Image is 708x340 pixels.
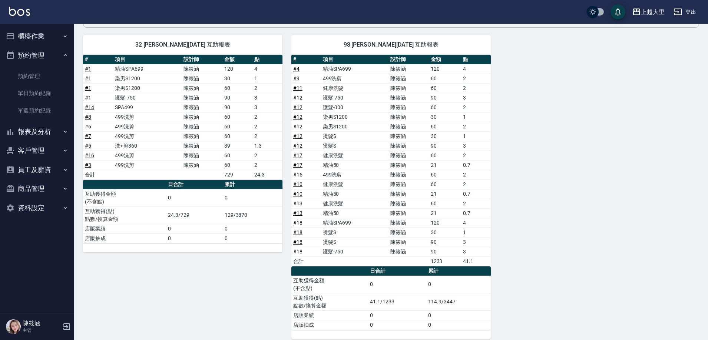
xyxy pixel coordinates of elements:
[321,131,388,141] td: 燙髮S
[252,131,282,141] td: 2
[461,208,491,218] td: 0.7
[461,247,491,256] td: 3
[429,218,461,228] td: 120
[461,189,491,199] td: 0.7
[182,131,223,141] td: 陳筱涵
[429,141,461,151] td: 90
[388,141,429,151] td: 陳筱涵
[461,112,491,122] td: 1
[388,93,429,102] td: 陳筱涵
[429,74,461,83] td: 60
[83,55,113,64] th: #
[85,66,91,72] a: #1
[222,102,252,112] td: 90
[85,104,94,110] a: #14
[321,74,388,83] td: 499洗剪
[83,233,166,243] td: 店販抽成
[388,55,429,64] th: 設計師
[3,179,71,198] button: 商品管理
[182,160,223,170] td: 陳筱涵
[429,151,461,160] td: 60
[321,141,388,151] td: 燙髮S
[293,114,302,120] a: #12
[113,122,182,131] td: 499洗剪
[222,151,252,160] td: 60
[388,199,429,208] td: 陳筱涵
[85,114,91,120] a: #8
[388,74,429,83] td: 陳筱涵
[222,160,252,170] td: 60
[83,55,282,180] table: a dense table
[461,256,491,266] td: 41.1
[293,104,302,110] a: #12
[85,124,91,129] a: #6
[461,199,491,208] td: 2
[3,198,71,218] button: 資料設定
[293,191,302,197] a: #10
[429,237,461,247] td: 90
[293,95,302,101] a: #12
[222,55,252,64] th: 金額
[222,83,252,93] td: 60
[388,102,429,112] td: 陳筱涵
[293,152,302,158] a: #17
[85,85,91,91] a: #1
[291,310,368,320] td: 店販業績
[293,181,302,187] a: #10
[223,189,282,206] td: 0
[166,206,222,224] td: 24.3/729
[291,55,321,64] th: #
[85,152,94,158] a: #16
[3,141,71,160] button: 客戶管理
[83,189,166,206] td: 互助獲得金額 (不含點)
[252,151,282,160] td: 2
[252,102,282,112] td: 3
[291,266,491,330] table: a dense table
[23,320,60,327] h5: 陳筱涵
[461,131,491,141] td: 1
[222,74,252,83] td: 30
[83,180,282,243] table: a dense table
[321,247,388,256] td: 護髮-750
[388,170,429,179] td: 陳筱涵
[113,141,182,151] td: 洗+剪360
[429,179,461,189] td: 60
[321,64,388,74] td: 精油SPA699
[388,228,429,237] td: 陳筱涵
[461,74,491,83] td: 2
[291,276,368,293] td: 互助獲得金額 (不含點)
[252,170,282,179] td: 24.3
[461,218,491,228] td: 4
[429,170,461,179] td: 60
[3,68,71,85] a: 預約管理
[83,206,166,224] td: 互助獲得(點) 點數/換算金額
[23,327,60,334] p: 主管
[113,55,182,64] th: 項目
[461,179,491,189] td: 2
[461,141,491,151] td: 3
[388,83,429,93] td: 陳筱涵
[321,237,388,247] td: 燙髮S
[252,112,282,122] td: 2
[222,93,252,102] td: 90
[321,170,388,179] td: 499洗剪
[321,189,388,199] td: 精油50
[461,93,491,102] td: 3
[321,179,388,189] td: 健康洗髮
[426,276,491,293] td: 0
[113,151,182,160] td: 499洗剪
[611,4,625,19] button: save
[388,237,429,247] td: 陳筱涵
[321,160,388,170] td: 精油50
[426,310,491,320] td: 0
[293,143,302,149] a: #12
[3,102,71,119] a: 單週預約紀錄
[113,93,182,102] td: 護髮-750
[293,124,302,129] a: #12
[252,74,282,83] td: 1
[113,64,182,74] td: 精油SPA699
[113,102,182,112] td: SPA499
[321,122,388,131] td: 染男S1200
[252,160,282,170] td: 2
[3,46,71,65] button: 預約管理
